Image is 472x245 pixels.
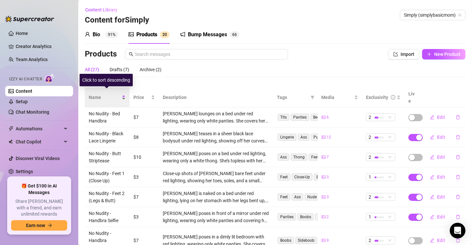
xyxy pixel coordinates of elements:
span: picture [322,175,326,179]
span: Pussy [311,134,327,141]
div: Bump Messages [188,31,227,39]
div: Drafts (7) [110,66,129,73]
span: Feet [309,154,321,161]
span: Mirror Selfies [315,213,343,220]
span: Bedroom [311,114,332,121]
button: Edit [425,152,450,162]
span: 3 [327,194,329,200]
span: 6 [327,114,329,121]
img: logo-BBDzfeDw.svg [5,16,54,22]
div: [PERSON_NAME] poses in front of a mirror under red lighting, wearing only white panties and cover... [163,210,269,224]
span: filter [311,95,314,99]
span: delete [456,155,460,159]
a: Chat Monitoring [16,109,49,115]
th: Live [404,88,421,107]
span: Edit [437,115,445,120]
a: Settings [16,169,33,174]
span: arrow-right [48,223,52,228]
span: edit [430,115,434,120]
span: Boobs [278,237,294,244]
div: Products [136,31,157,39]
span: filter [309,92,316,102]
span: 2 [369,134,371,141]
span: picture [322,195,326,199]
span: 12 [327,134,331,140]
span: Edit [437,238,445,243]
td: $3 [129,167,159,187]
span: Content Library [85,7,117,12]
span: picture [322,215,326,219]
span: 2 [369,237,371,244]
span: Price [133,94,150,101]
div: All (27) [85,66,99,73]
button: Import [388,49,419,59]
th: Name [85,88,129,107]
span: user [85,32,90,37]
td: No Nudity - Feet 2 (Legs & Butt) [85,187,129,207]
span: delete [456,215,460,219]
span: Sideboob [295,237,317,244]
button: Edit [425,212,450,222]
span: delete [456,175,460,179]
button: delete [450,192,465,202]
span: plus [427,52,432,57]
span: Close-Up [292,173,312,181]
span: Thong [291,154,307,161]
span: picture [129,32,134,37]
td: No Nudity - Handbra Selfie [85,207,129,227]
span: 3 [327,174,329,180]
button: delete [450,112,465,122]
th: Price [129,88,159,107]
span: 1 [369,173,371,181]
span: info-circle [391,95,395,100]
button: Content Library [85,5,123,15]
a: Content [16,89,32,94]
img: AI Chatter [45,73,55,83]
button: New Product [422,49,465,59]
a: Setup [16,99,28,104]
td: No Nudity - Black Lace Lingerie [85,127,129,147]
span: Nude [305,193,319,201]
img: Chat Copilot [8,139,13,144]
span: 6 [232,32,235,37]
span: 6 [235,32,237,37]
span: 2 [369,193,371,201]
span: 2 [162,32,165,37]
td: $8 [129,127,159,147]
span: picture [322,135,326,139]
h3: Content for Simply [85,15,149,25]
span: 0 [165,32,167,37]
th: Media [318,88,362,107]
span: Edit [437,155,445,160]
span: import [393,52,398,57]
button: delete [450,152,465,162]
span: 7 [327,154,329,160]
span: Feet [278,173,290,181]
a: Home [16,31,28,36]
button: Edit [425,132,450,142]
td: $7 [129,187,159,207]
span: Edit [437,194,445,200]
td: No Nudity - Bed Handbra [85,107,129,127]
span: Ass [298,134,310,141]
div: Archive (2) [140,66,161,73]
span: Simply (simplybasicmom) [404,10,462,20]
span: edit [430,135,434,139]
span: Panties [278,213,296,220]
span: Ass [292,193,303,201]
a: Creator Analytics [16,41,68,52]
div: Click to sort descending [80,74,133,86]
td: No Nudity - Feet 1 (Close Up) [85,167,129,187]
span: Panties [291,114,309,121]
span: team [458,13,462,17]
div: Close-up shots of [PERSON_NAME] bare feet under red lighting, showing her toes, soles, and a smal... [163,170,269,184]
div: [PERSON_NAME] is naked on a bed under red lighting, lying on her stomach with her legs bent up, s... [163,190,269,204]
sup: 20 [160,31,170,38]
input: Search messages [135,51,284,58]
th: Tags [273,88,318,107]
div: Bio [93,31,100,39]
button: delete [450,212,465,222]
span: notification [180,32,185,37]
span: Edit [437,135,445,140]
span: 2 [327,214,329,220]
